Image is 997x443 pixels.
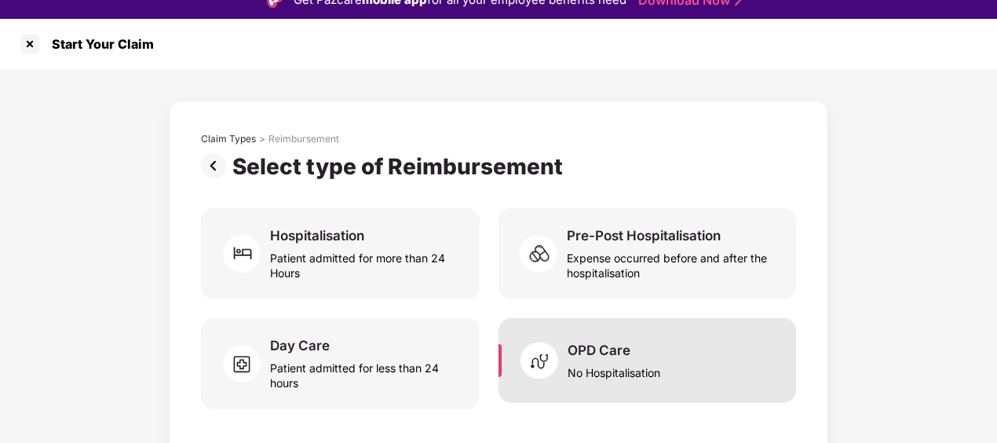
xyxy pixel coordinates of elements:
img: svg+xml;base64,PHN2ZyB4bWxucz0iaHR0cDovL3d3dy53My5vcmcvMjAwMC9zdmciIHdpZHRoPSI2MCIgaGVpZ2h0PSI1OC... [520,337,568,384]
div: Hospitalisation [270,227,364,244]
div: Claim Types [201,133,256,145]
img: svg+xml;base64,PHN2ZyB4bWxucz0iaHR0cDovL3d3dy53My5vcmcvMjAwMC9zdmciIHdpZHRoPSI2MCIgaGVpZ2h0PSI1OC... [520,230,567,277]
img: svg+xml;base64,PHN2ZyB4bWxucz0iaHR0cDovL3d3dy53My5vcmcvMjAwMC9zdmciIHdpZHRoPSI2MCIgaGVpZ2h0PSI1OC... [223,340,270,387]
div: Day Care [270,337,330,354]
div: Expense occurred before and after the hospitalisation [567,244,777,280]
div: Patient admitted for less than 24 hours [270,354,461,390]
div: No Hospitalisation [568,359,660,380]
div: Reimbursement [268,133,339,145]
div: Select type of Reimbursement [232,153,569,180]
div: Pre-Post Hospitalisation [567,227,721,244]
div: > [259,133,265,145]
div: OPD Care [568,342,630,359]
div: Start Your Claim [42,36,154,52]
img: svg+xml;base64,PHN2ZyB4bWxucz0iaHR0cDovL3d3dy53My5vcmcvMjAwMC9zdmciIHdpZHRoPSI2MCIgaGVpZ2h0PSI2MC... [223,230,270,277]
img: svg+xml;base64,PHN2ZyBpZD0iUHJldi0zMngzMiIgeG1sbnM9Imh0dHA6Ly93d3cudzMub3JnLzIwMDAvc3ZnIiB3aWR0aD... [201,153,232,178]
div: Patient admitted for more than 24 Hours [270,244,461,280]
